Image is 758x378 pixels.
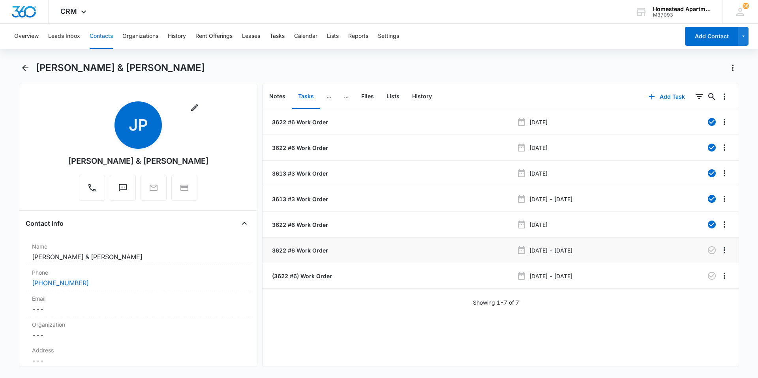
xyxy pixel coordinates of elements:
button: Lists [327,24,339,49]
button: Overflow Menu [718,167,731,180]
p: [DATE] [529,118,548,126]
p: Showing 1-7 of 7 [473,298,519,307]
div: account id [653,12,711,18]
a: 3613 #3 Work Order [270,169,328,178]
h4: Contact Info [26,219,64,228]
button: Rent Offerings [195,24,233,49]
button: Contacts [90,24,113,49]
p: [DATE] [529,221,548,229]
span: JP [114,101,162,149]
h1: [PERSON_NAME] & [PERSON_NAME] [36,62,205,74]
div: [PERSON_NAME] & [PERSON_NAME] [68,155,209,167]
label: Name [32,242,244,251]
button: Overflow Menu [718,116,731,128]
a: 3613 #3 Work Order [270,195,328,203]
button: History [168,24,186,49]
button: Overflow Menu [718,141,731,154]
button: Settings [378,24,399,49]
a: 3622 #6 Work Order [270,246,328,254]
button: Search... [705,90,718,103]
p: [DATE] [529,169,548,178]
div: Address--- [26,343,251,369]
dd: --- [32,356,244,365]
span: 38 [743,3,749,9]
dd: [PERSON_NAME] & [PERSON_NAME] [32,252,244,262]
div: Email--- [26,291,251,317]
a: [PHONE_NUMBER] [32,278,89,288]
div: Organization--- [26,317,251,343]
button: Tasks [270,24,285,49]
p: [DATE] - [DATE] [529,246,572,254]
button: Leases [242,24,260,49]
a: 3622 #6 Work Order [270,144,328,152]
button: History [406,84,438,109]
button: Call [79,175,105,201]
button: Add Contact [685,27,738,46]
button: Leads Inbox [48,24,80,49]
p: [DATE] [529,144,548,152]
button: Files [355,84,380,109]
a: 3622 #6 Work Order [270,118,328,126]
button: Add Task [641,87,693,106]
label: Address [32,346,244,354]
button: ... [338,84,355,109]
p: [DATE] - [DATE] [529,272,572,280]
button: Overview [14,24,39,49]
div: Name[PERSON_NAME] & [PERSON_NAME] [26,239,251,265]
button: Text [110,175,136,201]
button: Overflow Menu [718,90,731,103]
button: Back [19,62,31,74]
a: Text [110,187,136,194]
button: Actions [726,62,739,74]
button: Reports [348,24,368,49]
label: Organization [32,320,244,329]
button: Overflow Menu [718,193,731,205]
dd: --- [32,330,244,340]
button: Overflow Menu [718,244,731,256]
div: notifications count [743,3,749,9]
button: Overflow Menu [718,218,731,231]
button: Notes [263,84,292,109]
div: Phone[PHONE_NUMBER] [26,265,251,291]
a: (3622 #6) Work Order [270,272,332,280]
button: Lists [380,84,406,109]
label: Phone [32,268,244,277]
button: Calendar [294,24,317,49]
button: Overflow Menu [718,269,731,282]
span: CRM [60,7,77,15]
button: Close [238,217,251,230]
div: account name [653,6,711,12]
button: Tasks [292,84,320,109]
dd: --- [32,304,244,314]
a: Call [79,187,105,194]
p: [DATE] - [DATE] [529,195,572,203]
button: ... [320,84,338,109]
a: 3622 #6 Work Order [270,221,328,229]
label: Email [32,294,244,303]
button: Organizations [122,24,158,49]
button: Filters [693,90,705,103]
